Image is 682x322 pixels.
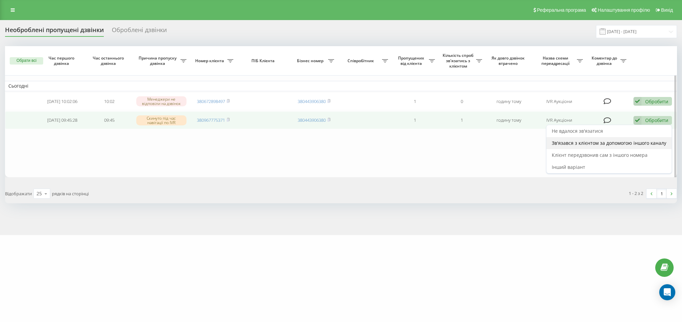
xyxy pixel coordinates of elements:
[39,111,85,129] td: [DATE] 09:45:28
[532,93,586,110] td: IVR Аукціони
[532,111,586,129] td: IVR Аукціони
[552,152,648,158] span: Клієнт передзвонив сам з іншого номера
[552,164,585,170] span: Інший варіант
[629,190,643,197] div: 1 - 2 з 2
[590,56,620,66] span: Коментар до дзвінка
[10,57,43,65] button: Обрати всі
[86,93,133,110] td: 10:02
[537,7,586,13] span: Реферальна програма
[136,115,186,125] div: Скинуто під час навігації по IVR
[391,93,438,110] td: 1
[5,26,104,37] div: Необроблені пропущені дзвінки
[598,7,650,13] span: Налаштування профілю
[661,7,673,13] span: Вихід
[395,56,429,66] span: Пропущених від клієнта
[5,191,32,197] span: Відображати
[136,96,186,106] div: Менеджери не відповіли на дзвінок
[645,98,668,105] div: Обробити
[552,128,603,134] span: Не вдалося зв'язатися
[242,58,285,64] span: ПІБ Клієнта
[294,58,328,64] span: Бізнес номер
[91,56,127,66] span: Час останнього дзвінка
[645,117,668,123] div: Обробити
[298,117,326,123] a: 380443906380
[52,191,89,197] span: рядків на сторінці
[442,53,476,69] span: Кількість спроб зв'язатись з клієнтом
[552,140,666,146] span: Зв'язався з клієнтом за допомогою іншого каналу
[391,111,438,129] td: 1
[86,111,133,129] td: 09:45
[193,58,227,64] span: Номер клієнта
[438,93,485,110] td: 0
[197,98,225,104] a: 380672898497
[136,56,180,66] span: Причина пропуску дзвінка
[341,58,382,64] span: Співробітник
[112,26,167,37] div: Оброблені дзвінки
[657,189,667,198] a: 1
[44,56,80,66] span: Час першого дзвінка
[5,81,677,91] td: Сьогодні
[36,190,42,197] div: 25
[298,98,326,104] a: 380443906380
[485,111,532,129] td: годину тому
[659,284,675,300] div: Open Intercom Messenger
[536,56,577,66] span: Назва схеми переадресації
[491,56,527,66] span: Як довго дзвінок втрачено
[39,93,85,110] td: [DATE] 10:02:06
[438,111,485,129] td: 1
[197,117,225,123] a: 380967775371
[485,93,532,110] td: годину тому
